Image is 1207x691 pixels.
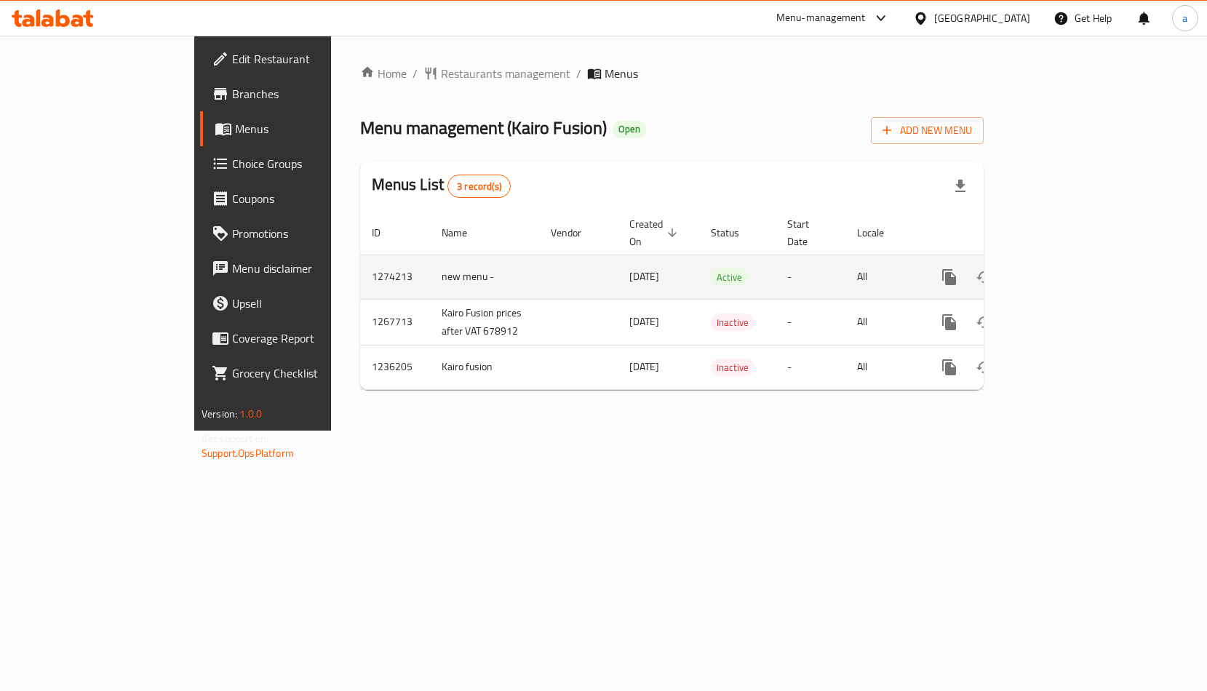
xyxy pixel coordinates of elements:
td: - [776,255,845,299]
span: a [1182,10,1187,26]
span: Coupons [232,190,384,207]
nav: breadcrumb [360,65,984,82]
div: [GEOGRAPHIC_DATA] [934,10,1030,26]
span: Status [711,224,758,241]
span: Menu management ( Kairo Fusion ) [360,111,607,144]
div: Total records count [447,175,511,198]
button: more [932,260,967,295]
a: Coupons [200,181,396,216]
span: Upsell [232,295,384,312]
td: - [776,345,845,389]
div: Active [711,268,748,286]
button: Change Status [967,350,1002,385]
span: [DATE] [629,312,659,331]
span: 3 record(s) [448,180,510,193]
span: Grocery Checklist [232,364,384,382]
a: Menus [200,111,396,146]
span: Start Date [787,215,828,250]
span: Menus [605,65,638,82]
button: more [932,305,967,340]
table: enhanced table [360,211,1083,390]
a: Choice Groups [200,146,396,181]
span: 1.0.0 [239,404,262,423]
span: Edit Restaurant [232,50,384,68]
span: ID [372,224,399,241]
a: Upsell [200,286,396,321]
td: Kairo fusion [430,345,539,389]
li: / [413,65,418,82]
td: All [845,299,920,345]
span: [DATE] [629,267,659,286]
span: Coverage Report [232,329,384,347]
a: Menu disclaimer [200,251,396,286]
span: Branches [232,85,384,103]
a: Grocery Checklist [200,356,396,391]
h2: Menus List [372,174,511,198]
span: Add New Menu [883,121,972,140]
span: [DATE] [629,357,659,376]
span: Get support on: [202,429,268,448]
td: new menu - [430,255,539,299]
span: Menu disclaimer [232,260,384,277]
td: Kairo Fusion prices after VAT 678912 [430,299,539,345]
div: Open [613,121,646,138]
td: All [845,255,920,299]
span: Name [442,224,486,241]
span: Restaurants management [441,65,570,82]
li: / [576,65,581,82]
button: Change Status [967,305,1002,340]
a: Edit Restaurant [200,41,396,76]
span: Locale [857,224,903,241]
a: Coverage Report [200,321,396,356]
button: Add New Menu [871,117,984,144]
span: Created On [629,215,682,250]
span: Menus [235,120,384,137]
span: Promotions [232,225,384,242]
span: Vendor [551,224,600,241]
span: Open [613,123,646,135]
a: Support.OpsPlatform [202,444,294,463]
td: - [776,299,845,345]
th: Actions [920,211,1083,255]
div: Export file [943,169,978,204]
a: Branches [200,76,396,111]
a: Restaurants management [423,65,570,82]
span: Inactive [711,359,754,376]
span: Active [711,269,748,286]
td: All [845,345,920,389]
button: more [932,350,967,385]
div: Menu-management [776,9,866,27]
span: Choice Groups [232,155,384,172]
a: Promotions [200,216,396,251]
button: Change Status [967,260,1002,295]
span: Version: [202,404,237,423]
span: Inactive [711,314,754,331]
